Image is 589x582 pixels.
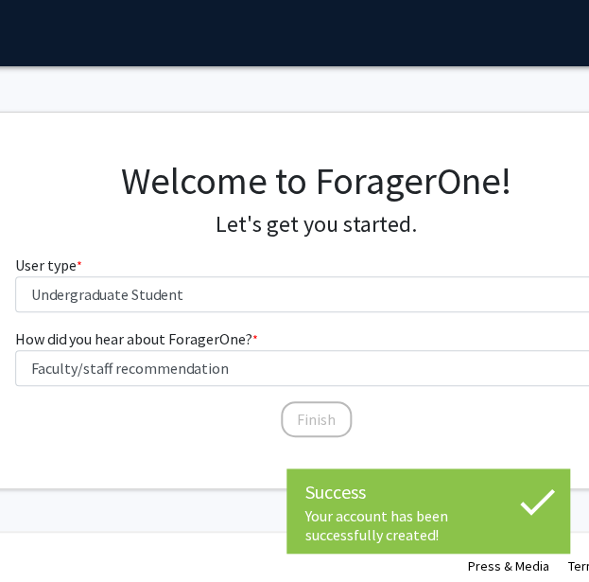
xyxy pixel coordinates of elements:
[15,327,258,350] label: How did you hear about ForagerOne?
[305,478,551,506] div: Success
[281,401,352,437] button: Finish
[15,254,82,276] label: User type
[305,506,551,544] div: Your account has been successfully created!
[468,557,549,574] a: Press & Media
[14,497,80,568] iframe: Chat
